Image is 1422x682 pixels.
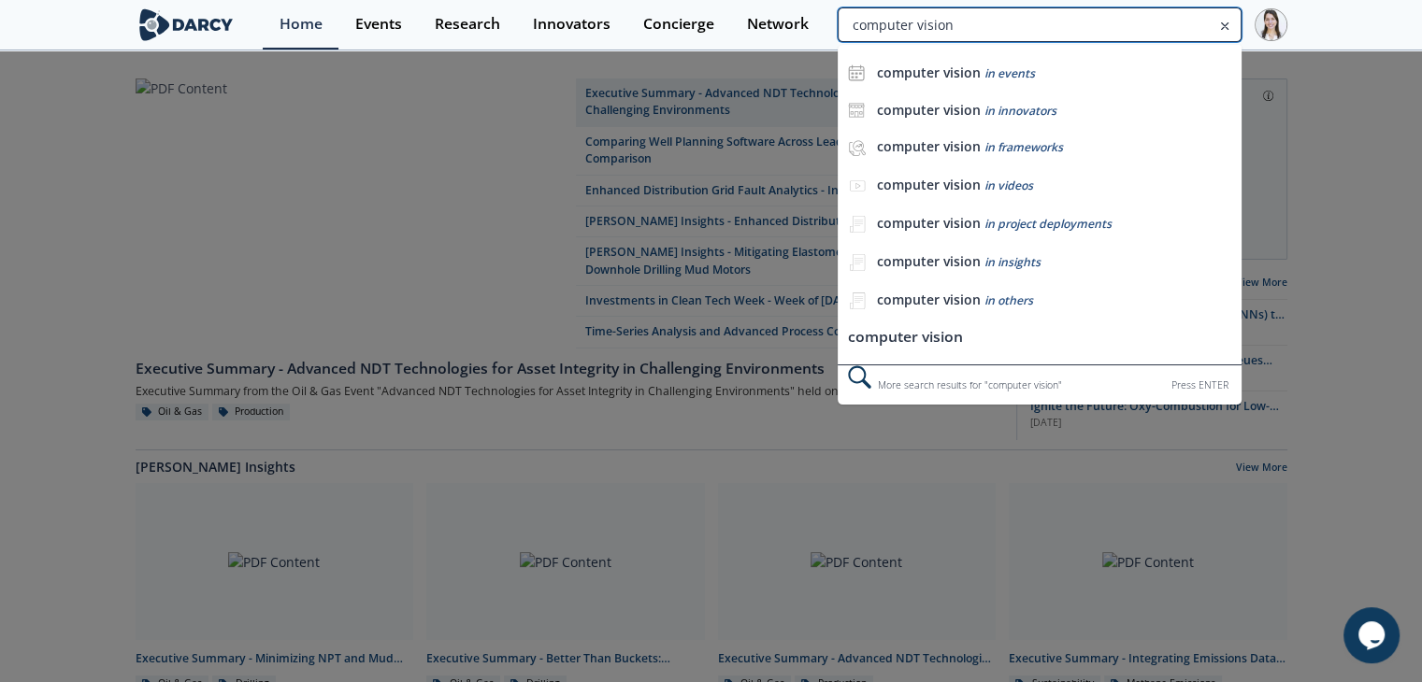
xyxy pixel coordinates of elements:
[984,103,1056,119] span: in innovators
[1255,8,1287,41] img: Profile
[136,8,237,41] img: logo-wide.svg
[838,364,1241,405] div: More search results for " computer vision "
[280,17,323,32] div: Home
[848,102,865,119] img: icon
[876,176,980,193] b: computer vision
[984,216,1111,232] span: in project deployments
[984,178,1032,193] span: in videos
[984,254,1040,270] span: in insights
[876,291,980,308] b: computer vision
[984,65,1034,81] span: in events
[643,17,714,32] div: Concierge
[876,214,980,232] b: computer vision
[838,7,1241,42] input: Advanced Search
[876,101,980,119] b: computer vision
[435,17,500,32] div: Research
[984,139,1062,155] span: in frameworks
[876,137,980,155] b: computer vision
[747,17,809,32] div: Network
[984,292,1032,308] span: in others
[848,64,865,81] img: icon
[533,17,610,32] div: Innovators
[1171,376,1228,395] div: Press ENTER
[876,252,980,270] b: computer vision
[1343,607,1403,663] iframe: chat widget
[838,320,1241,355] li: computer vision
[355,17,402,32] div: Events
[876,64,980,81] b: computer vision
